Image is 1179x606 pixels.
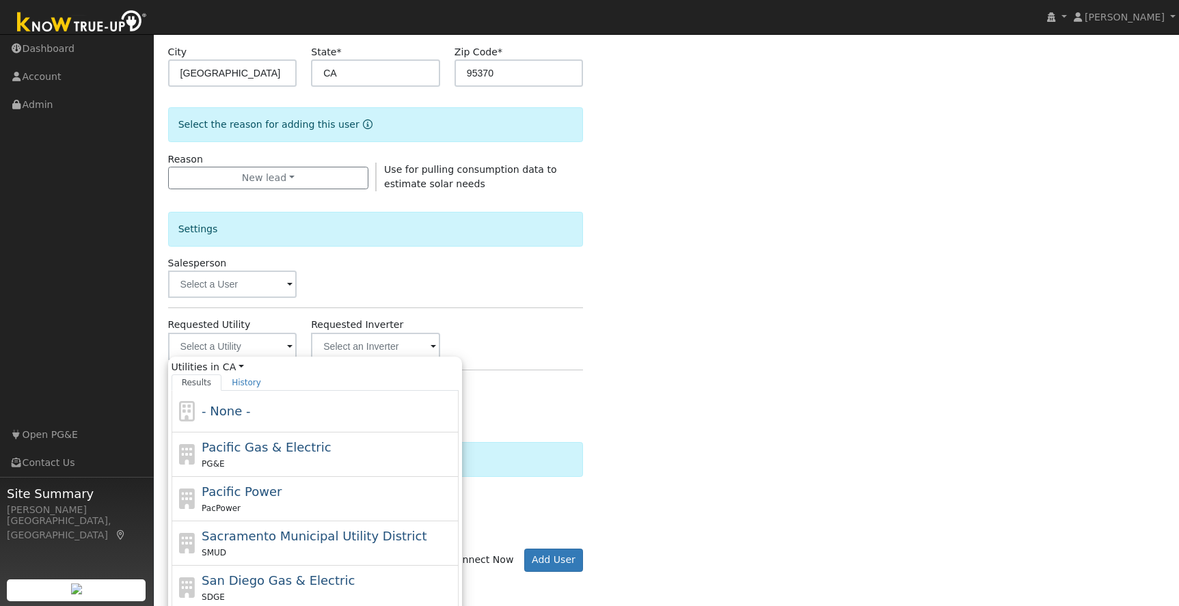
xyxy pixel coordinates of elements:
span: Site Summary [7,484,146,503]
span: Utilities in [172,360,459,374]
img: retrieve [71,583,82,594]
span: PG&E [202,459,224,469]
span: Pacific Power [202,484,282,499]
div: [GEOGRAPHIC_DATA], [GEOGRAPHIC_DATA] [7,514,146,542]
a: Reason for new user [360,119,372,130]
label: Requested Inverter [311,318,403,332]
button: Add User [524,549,584,572]
div: Settings [168,212,584,247]
div: [PERSON_NAME] [7,503,146,517]
button: New lead [168,167,368,190]
div: Select the reason for adding this user [168,107,584,142]
span: Required [498,46,502,57]
span: PacPower [202,504,241,513]
label: City [168,45,187,59]
a: Map [115,529,127,540]
span: [PERSON_NAME] [1085,12,1165,23]
img: Know True-Up [10,8,154,38]
label: State [311,45,341,59]
a: CA [223,360,244,374]
span: SMUD [202,548,226,557]
span: Use for pulling consumption data to estimate solar needs [384,164,556,189]
label: Zip Code [455,45,502,59]
span: Pacific Gas & Electric [202,440,331,454]
input: Select a User [168,271,297,298]
label: Reason [168,152,203,167]
input: Select a Utility [168,333,297,360]
a: Results [172,374,222,391]
span: SDGE [202,592,225,602]
span: San Diego Gas & Electric [202,573,355,588]
input: Select an Inverter [311,333,440,360]
span: Sacramento Municipal Utility District [202,529,426,543]
a: History [221,374,271,391]
label: Salesperson [168,256,227,271]
label: Requested Utility [168,318,251,332]
label: Connect Now [437,553,513,567]
span: - None - [202,404,250,418]
span: Required [336,46,341,57]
